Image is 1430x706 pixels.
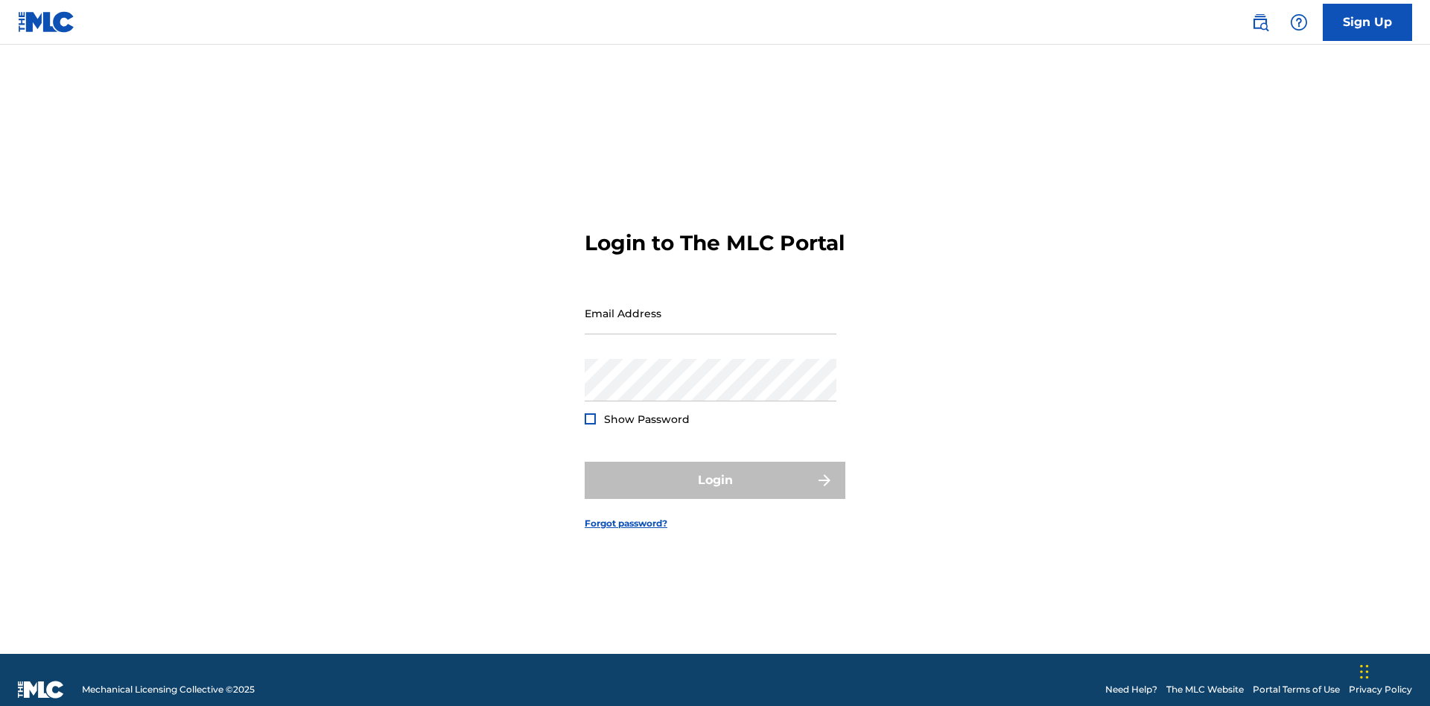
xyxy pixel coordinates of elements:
[585,230,845,256] h3: Login to The MLC Portal
[1349,683,1412,696] a: Privacy Policy
[1356,635,1430,706] iframe: Chat Widget
[1360,649,1369,694] div: Drag
[1284,7,1314,37] div: Help
[1105,683,1157,696] a: Need Help?
[1253,683,1340,696] a: Portal Terms of Use
[18,681,64,699] img: logo
[1251,13,1269,31] img: search
[18,11,75,33] img: MLC Logo
[604,413,690,426] span: Show Password
[82,683,255,696] span: Mechanical Licensing Collective © 2025
[585,517,667,530] a: Forgot password?
[1166,683,1244,696] a: The MLC Website
[1245,7,1275,37] a: Public Search
[1323,4,1412,41] a: Sign Up
[1290,13,1308,31] img: help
